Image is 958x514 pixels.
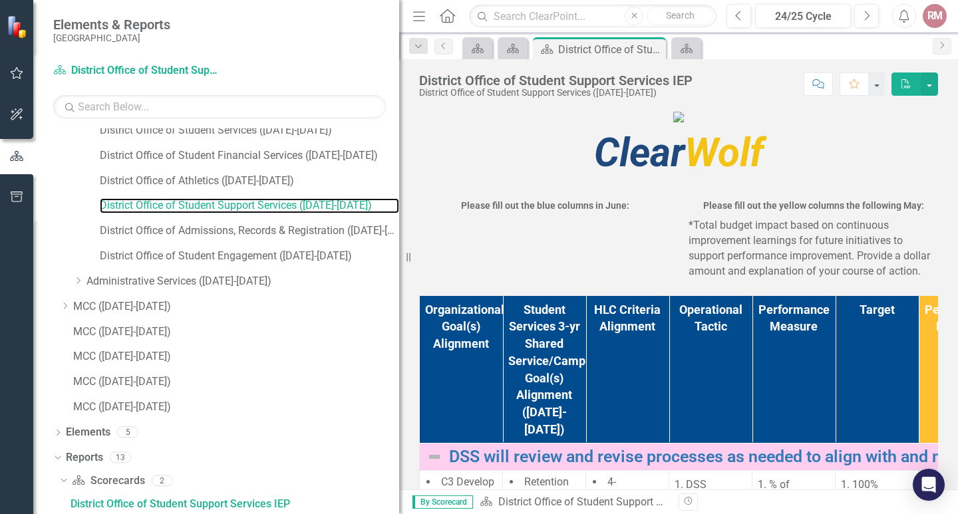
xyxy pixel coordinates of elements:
[73,324,399,340] a: MCC ([DATE]-[DATE])
[67,493,399,514] a: District Office of Student Support Services IEP
[73,400,399,415] a: MCC ([DATE]-[DATE])
[53,33,170,43] small: [GEOGRAPHIC_DATA]
[73,374,399,390] a: MCC ([DATE]-[DATE])
[755,4,851,28] button: 24/25 Cycle
[53,17,170,33] span: Elements & Reports
[852,477,911,493] li: 100%
[73,299,399,315] a: MCC ([DATE]-[DATE])
[152,475,173,486] div: 2
[426,449,442,465] img: Not Defined
[594,129,685,176] span: Clear
[100,223,399,239] a: District Office of Admissions, Records & Registration ([DATE]-[DATE])
[419,73,693,88] div: District Office of Student Support Services IEP
[73,349,399,364] a: MCC ([DATE]-[DATE])
[594,129,764,176] span: Wolf
[647,7,713,25] button: Search
[53,63,220,78] a: District Office of Student Support Services ([DATE]-[DATE])
[53,95,386,118] input: Search Below...
[558,41,663,58] div: District Office of Student Support Services IEP
[66,425,110,440] a: Elements
[100,148,399,164] a: District Office of Student Financial Services ([DATE]-[DATE])
[86,274,399,289] a: Administrative Services ([DATE]-[DATE])
[72,473,144,489] a: Scorecards
[71,498,399,510] div: District Office of Student Support Services IEP
[760,9,846,25] div: 24/25 Cycle
[100,198,399,213] a: District Office of Student Support Services ([DATE]-[DATE])
[419,88,693,98] div: District Office of Student Support Services ([DATE]-[DATE])
[110,452,131,463] div: 13
[480,495,669,510] div: »
[412,495,473,509] span: By Scorecard
[703,200,924,211] strong: Please fill out the yellow columns the following May:
[689,215,938,279] p: *Total budget impact based on continuous improvement learnings for future initiatives to support ...
[100,123,399,138] a: District Office of Student Services ([DATE]-[DATE])
[666,10,695,21] span: Search
[498,495,770,508] a: District Office of Student Support Services ([DATE]-[DATE])
[117,427,138,438] div: 5
[66,450,103,465] a: Reports
[100,174,399,189] a: District Office of Athletics ([DATE]-[DATE])
[100,249,399,264] a: District Office of Student Engagement ([DATE]-[DATE])
[461,200,629,211] strong: Please fill out the blue columns in June:
[913,469,945,501] div: Open Intercom Messenger
[7,15,30,38] img: ClearPoint Strategy
[673,112,684,122] img: mcc%20high%20quality%20v4.png
[923,4,947,28] button: RM
[469,5,717,28] input: Search ClearPoint...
